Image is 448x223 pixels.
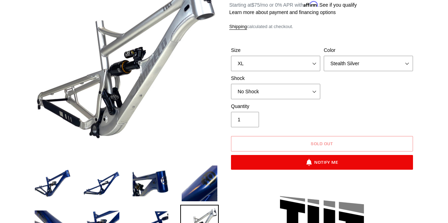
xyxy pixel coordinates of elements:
[82,164,121,203] img: Load image into Gallery viewer, TILT - Frameset
[231,75,320,82] label: Shock
[180,164,219,203] img: Load image into Gallery viewer, TILT - Frameset
[131,164,170,203] img: Load image into Gallery viewer, TILT - Frameset
[231,47,320,54] label: Size
[311,141,333,146] span: Sold out
[252,2,260,8] span: $75
[229,9,336,15] a: Learn more about payment and financing options
[231,136,413,151] button: Sold out
[303,1,318,7] span: Affirm
[229,24,247,30] a: Shipping
[320,2,357,8] a: See if you qualify - Learn more about Affirm Financing (opens in modal)
[231,103,320,110] label: Quantity
[229,23,415,30] div: calculated at checkout.
[231,155,413,170] button: Notify Me
[33,164,72,203] img: Load image into Gallery viewer, TILT - Frameset
[324,47,413,54] label: Color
